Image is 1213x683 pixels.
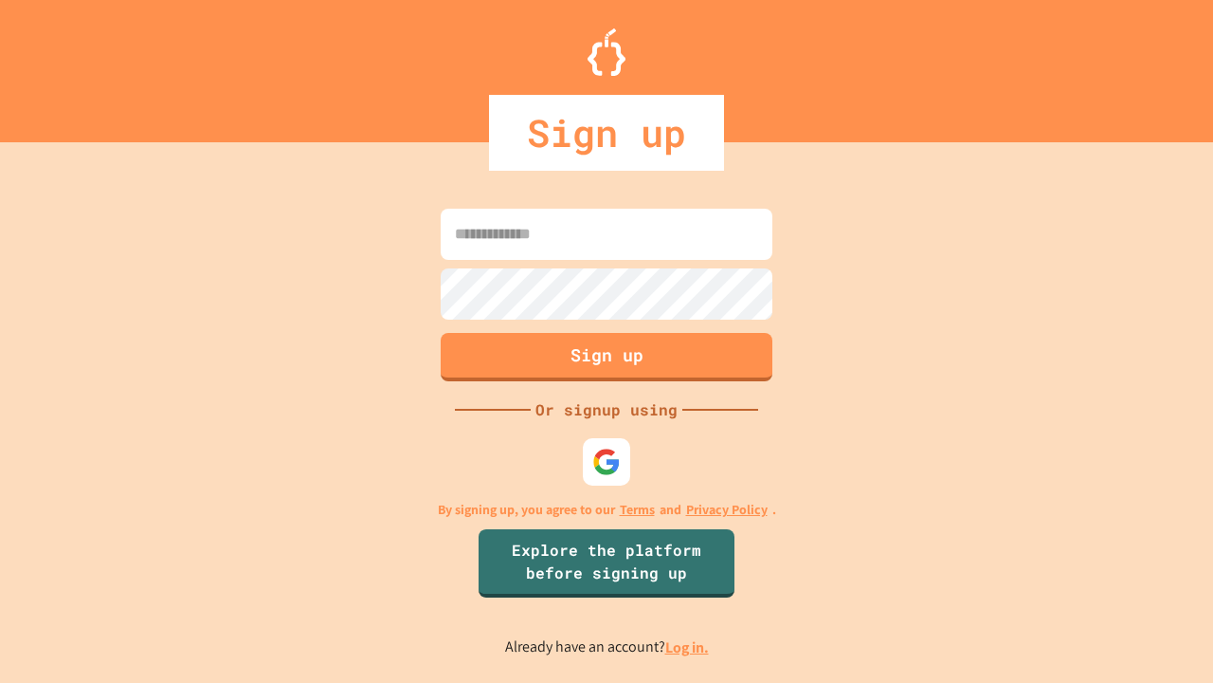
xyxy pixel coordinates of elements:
[686,500,768,520] a: Privacy Policy
[531,398,682,421] div: Or signup using
[665,637,709,657] a: Log in.
[441,333,772,381] button: Sign up
[438,500,776,520] p: By signing up, you agree to our and .
[479,529,734,598] a: Explore the platform before signing up
[489,95,724,171] div: Sign up
[505,636,709,659] p: Already have an account?
[592,448,621,476] img: google-icon.svg
[620,500,655,520] a: Terms
[588,28,625,76] img: Logo.svg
